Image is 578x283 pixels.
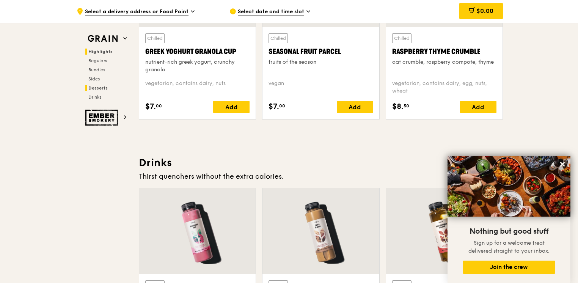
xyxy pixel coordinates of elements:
span: Regulars [88,58,107,63]
span: Select date and time slot [238,8,304,16]
span: $8. [392,101,404,112]
div: Thirst quenchers without the extra calories. [139,171,503,182]
button: Close [556,158,569,170]
div: oat crumble, raspberry compote, thyme [392,58,496,66]
img: DSC07876-Edit02-Large.jpeg [448,156,570,217]
div: Greek Yoghurt Granola Cup [145,46,250,57]
div: nutrient-rich greek yogurt, crunchy granola [145,58,250,74]
div: Add [337,101,373,113]
div: Chilled [145,33,165,43]
div: Seasonal Fruit Parcel [269,46,373,57]
span: Select a delivery address or Food Point [85,8,188,16]
img: Grain web logo [85,32,120,46]
span: $7. [269,101,279,112]
div: Chilled [392,33,412,43]
div: vegetarian, contains dairy, nuts [145,80,250,95]
span: Drinks [88,94,101,100]
img: Ember Smokery web logo [85,110,120,126]
span: Desserts [88,85,108,91]
span: Sign up for a welcome treat delivered straight to your inbox. [468,240,550,254]
div: Raspberry Thyme Crumble [392,46,496,57]
span: Nothing but good stuff [470,227,548,236]
span: Sides [88,76,100,82]
div: Add [213,101,250,113]
span: Bundles [88,67,105,72]
span: $0.00 [476,7,493,14]
h3: Drinks [139,156,503,170]
div: Add [460,101,496,113]
span: $7. [145,101,156,112]
span: 00 [156,103,162,109]
div: vegan [269,80,373,95]
div: Chilled [269,33,288,43]
span: 50 [404,103,409,109]
span: Highlights [88,49,113,54]
span: 00 [279,103,285,109]
button: Join the crew [463,261,555,274]
div: fruits of the season [269,58,373,66]
div: vegetarian, contains dairy, egg, nuts, wheat [392,80,496,95]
